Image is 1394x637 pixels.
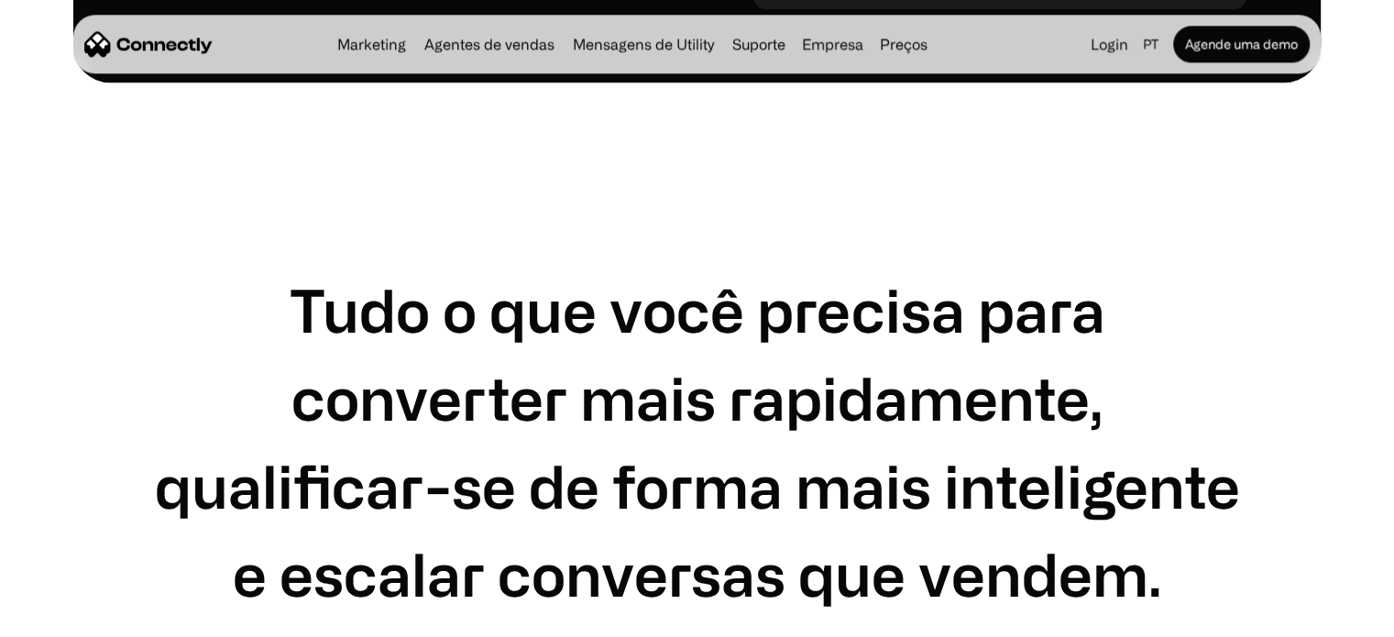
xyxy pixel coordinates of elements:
[417,37,562,51] a: Agentes de vendas
[1136,31,1169,57] div: pt
[1083,31,1136,57] a: Login
[18,603,110,631] aside: Language selected: Português (Brasil)
[565,37,721,51] a: Mensagens de Utility
[147,266,1247,618] h1: Tudo o que você precisa para converter mais rapidamente, qualificar-se de forma mais inteligente ...
[330,37,413,51] a: Marketing
[1173,26,1310,62] a: Agende uma demo
[1143,31,1158,57] div: pt
[84,30,213,58] a: home
[802,31,863,57] div: Empresa
[796,31,869,57] div: Empresa
[725,37,793,51] a: Suporte
[873,37,935,51] a: Preços
[37,605,110,631] ul: Language list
